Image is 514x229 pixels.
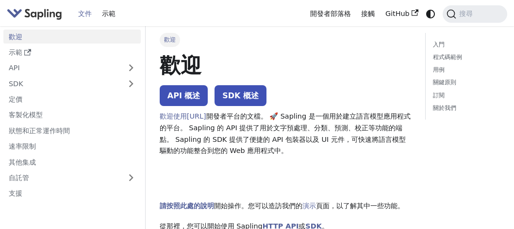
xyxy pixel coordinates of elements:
[9,127,70,135] font: 狀態和正常運作時間
[3,139,141,153] a: 速率限制
[433,54,462,61] font: 程式碼範例
[3,61,121,75] a: API
[167,91,200,100] font: API 概述
[222,91,259,100] font: SDK 概述
[9,48,22,56] font: 示範
[3,30,141,44] a: 歡迎
[433,40,497,49] a: 入門
[3,92,141,107] a: 定價
[433,53,497,62] a: 程式碼範例
[121,76,141,91] button: 展開側邊欄類別“SDK”
[433,66,445,73] font: 用例
[3,155,141,169] a: 其他集成
[78,10,92,17] font: 文件
[459,10,473,17] font: 搜尋
[160,53,201,77] font: 歡迎
[361,10,375,17] font: 接觸
[214,202,302,210] font: 開始操作。您可以造訪我們的
[433,105,456,111] font: 關於我們
[9,80,23,88] font: SDK
[356,6,380,21] a: 接觸
[215,85,266,106] a: SDK 概述
[3,171,141,185] a: 自託管
[380,6,423,21] a: GitHub
[206,112,261,120] font: 開發者平台的文檔
[9,111,43,119] font: 客製化模型
[398,202,404,210] font: 。
[385,10,410,17] font: GitHub
[9,33,22,41] font: 歡迎
[3,186,141,200] a: 支援
[73,6,97,21] a: 文件
[160,202,214,210] a: 請按照此處的說明
[9,142,36,150] font: 速率限制
[97,6,121,21] a: 示範
[3,108,141,122] a: 客製化模型
[433,92,445,99] font: 訂閱
[160,33,412,46] nav: 麵包屑
[102,10,116,17] font: 示範
[433,78,497,87] a: 關鍵原則
[305,6,356,21] a: 開發者部落格
[160,112,411,154] font: 。 🚀 Sapling 是一個用於建立語言模型應用程式的平台。 Sapling 的 API 提供了用於文字預處理、分類、預測、校正等功能的端點。 Sapling 的 SDK 提供了便捷的 API...
[160,112,206,120] a: 歡迎使用[URL]
[9,95,22,103] font: 定價
[7,7,66,21] a: Sapling.aiSapling.ai
[3,46,141,60] a: 示範
[443,5,507,23] button: 搜尋 (Command+K)
[3,123,141,137] a: 狀態和正常運作時間
[9,158,36,166] font: 其他集成
[316,202,398,210] font: 頁面，以了解其中一些功能
[164,36,176,43] font: 歡迎
[121,61,141,75] button: 展開側邊欄類別“API”
[310,10,351,17] font: 開發者部落格
[433,65,497,75] a: 用例
[302,202,316,210] a: 演示
[9,64,20,72] font: API
[9,174,29,182] font: 自託管
[433,91,497,100] a: 訂閱
[423,7,437,21] button: 在暗模式和亮模式之間切換（目前為系統模式）
[7,7,62,21] img: Sapling.ai
[160,85,208,106] a: API 概述
[3,76,121,91] a: SDK
[9,189,22,197] font: 支援
[433,104,497,113] a: 關於我們
[433,79,456,86] font: 關鍵原則
[433,41,445,48] font: 入門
